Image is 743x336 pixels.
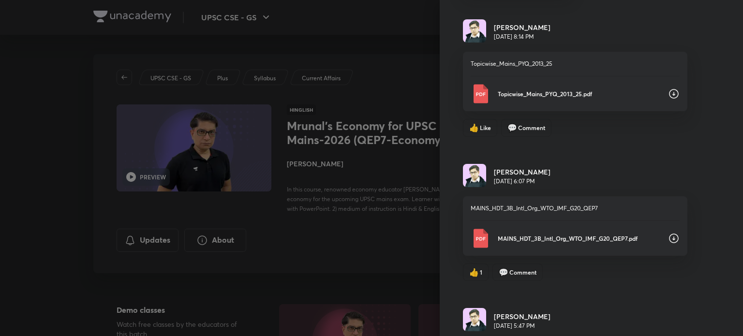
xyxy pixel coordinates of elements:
p: Topicwise_Mains_PYQ_2013_25.pdf [498,89,660,98]
span: like [469,268,479,277]
span: Comment [509,268,536,277]
span: comment [507,123,517,132]
img: Pdf [471,84,490,103]
p: MAINS_HDT_3B_Intl_Org_WTO_IMF_G20_QEP7.pdf [498,234,660,243]
p: Topicwise_Mains_PYQ_2013_25 [471,59,680,68]
img: Pdf [471,229,490,248]
img: Avatar [463,308,486,331]
p: [DATE] 8:14 PM [494,32,550,41]
h6: [PERSON_NAME] [494,22,550,32]
span: like [469,123,479,132]
span: Like [480,123,491,132]
h6: [PERSON_NAME] [494,311,550,321]
h6: [PERSON_NAME] [494,167,550,177]
p: [DATE] 6:07 PM [494,177,550,186]
p: [DATE] 5:47 PM [494,321,550,330]
img: Avatar [463,19,486,43]
span: comment [499,268,508,277]
span: Comment [518,123,545,132]
p: MAINS_HDT_3B_Intl_Org_WTO_IMF_G20_QEP7 [471,204,680,213]
span: 1 [480,268,482,277]
img: Avatar [463,164,486,187]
